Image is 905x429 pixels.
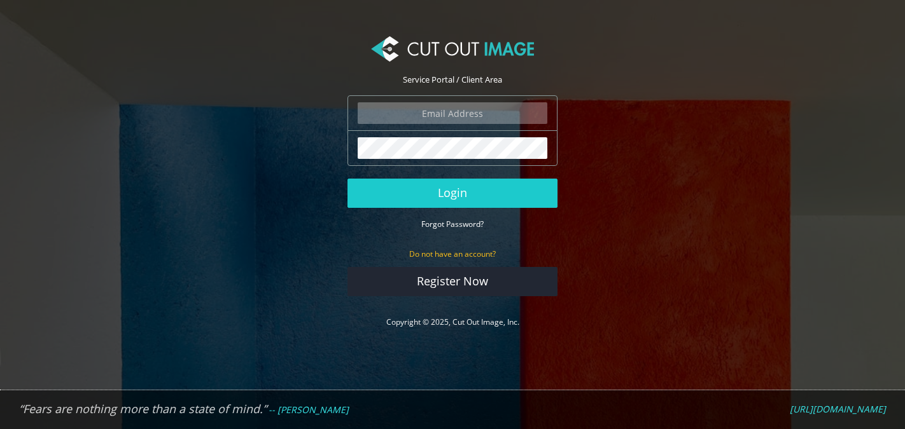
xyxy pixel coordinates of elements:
[358,102,547,124] input: Email Address
[347,267,558,296] a: Register Now
[386,317,519,327] a: Copyright © 2025, Cut Out Image, Inc.
[790,403,886,415] em: [URL][DOMAIN_NAME]
[421,219,484,229] small: Forgot Password?
[269,404,349,416] em: -- [PERSON_NAME]
[19,401,267,416] em: “Fears are nothing more than a state of mind.”
[790,404,886,415] a: [URL][DOMAIN_NAME]
[409,249,496,259] small: Do not have an account?
[371,36,534,62] img: Cut Out Image
[347,179,558,208] button: Login
[421,218,484,229] a: Forgot Password?
[403,74,502,85] span: Service Portal / Client Area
